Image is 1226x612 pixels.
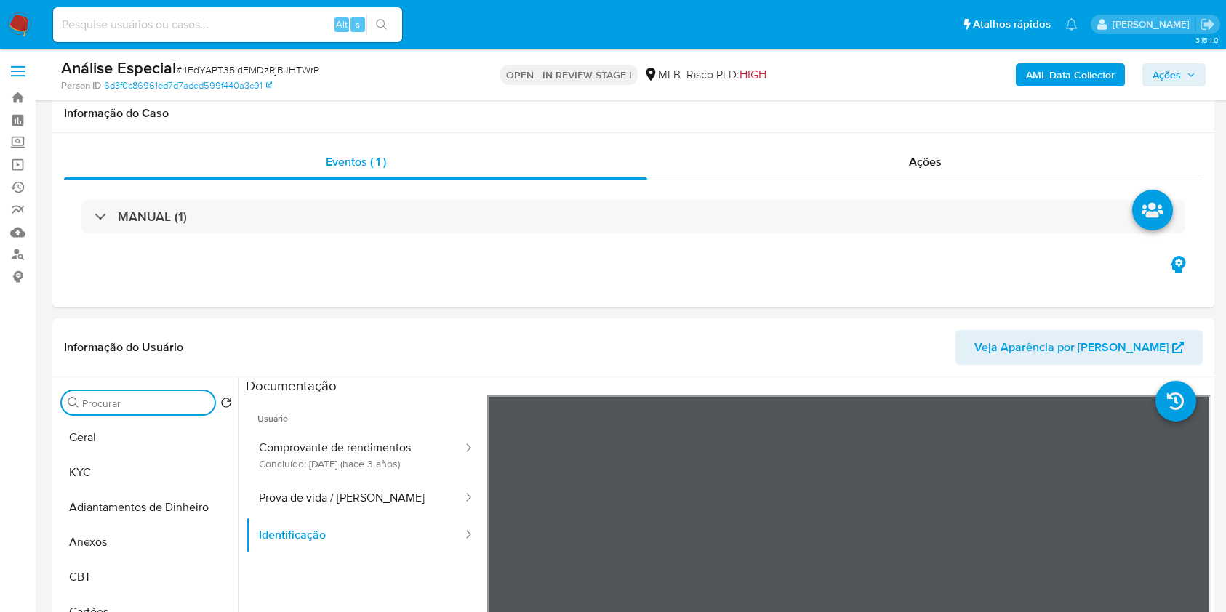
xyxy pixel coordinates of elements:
a: Notificações [1065,18,1078,31]
button: Adiantamentos de Dinheiro [56,490,238,525]
button: Ações [1142,63,1206,86]
input: Procurar [82,397,209,410]
button: Anexos [56,525,238,560]
button: Procurar [68,397,79,408]
h1: Informação do Caso [64,106,1203,121]
button: AML Data Collector [1016,63,1125,86]
span: Risco PLD: [686,67,766,83]
span: s [356,17,360,31]
button: KYC [56,455,238,490]
p: ana.conceicao@mercadolivre.com [1113,17,1195,31]
button: Retornar ao pedido padrão [220,397,232,413]
span: Alt [336,17,348,31]
span: Atalhos rápidos [973,17,1051,32]
span: Eventos ( 1 ) [326,153,386,170]
span: Ações [1153,63,1181,86]
button: Veja Aparência por [PERSON_NAME] [955,330,1203,365]
button: CBT [56,560,238,595]
div: MANUAL (1) [81,200,1185,233]
h3: MANUAL (1) [118,209,187,225]
a: 6d3f0c86961ed7d7aded599f440a3c91 [104,79,272,92]
button: Geral [56,420,238,455]
span: # 4EdYAPT35idEMDzRjBJHTWrP [176,63,319,77]
span: HIGH [740,66,766,83]
a: Sair [1200,17,1215,32]
div: MLB [644,67,681,83]
span: Veja Aparência por [PERSON_NAME] [974,330,1169,365]
input: Pesquise usuários ou casos... [53,15,402,34]
h1: Informação do Usuário [64,340,183,355]
span: Ações [909,153,942,170]
b: Análise Especial [61,56,176,79]
button: search-icon [366,15,396,35]
b: AML Data Collector [1026,63,1115,86]
p: OPEN - IN REVIEW STAGE I [500,65,638,85]
b: Person ID [61,79,101,92]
